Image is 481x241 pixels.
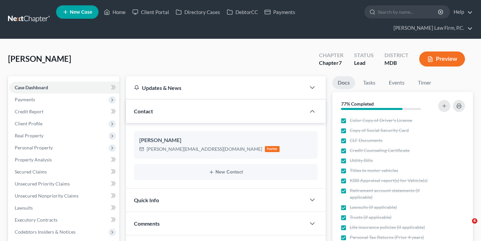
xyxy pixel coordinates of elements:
[261,6,299,18] a: Payments
[15,205,33,211] span: Lawsuits
[350,204,397,211] span: Lawsuits (if applicable)
[9,214,119,226] a: Executory Contracts
[172,6,223,18] a: Directory Cases
[358,76,381,89] a: Tasks
[8,54,71,64] span: [PERSON_NAME]
[265,146,280,152] div: home
[350,157,373,164] span: Utility Bills
[319,59,343,67] div: Chapter
[350,127,409,134] span: Copy of Social Security Card
[341,101,374,107] strong: 77% Completed
[9,106,119,118] a: Credit Report
[223,6,261,18] a: DebtorCC
[134,108,153,114] span: Contact
[147,146,262,152] div: [PERSON_NAME][EMAIL_ADDRESS][DOMAIN_NAME]
[9,166,119,178] a: Secured Claims
[383,76,410,89] a: Events
[378,6,439,18] input: Search by name...
[129,6,172,18] a: Client Portal
[15,157,52,162] span: Property Analysis
[350,117,412,124] span: Color Copy of Driver's License
[15,193,78,199] span: Unsecured Nonpriority Claims
[339,59,342,66] span: 7
[332,76,355,89] a: Docs
[450,6,473,18] a: Help
[354,59,374,67] div: Lead
[350,137,382,144] span: CLF Documents
[15,97,35,102] span: Payments
[134,220,160,227] span: Comments
[15,109,43,114] span: Credit Report
[9,178,119,190] a: Unsecured Priority Claims
[350,177,428,184] span: KBB Appraisal report(s) for Vehicle(s)
[15,145,53,150] span: Personal Property
[70,10,92,15] span: New Case
[413,76,437,89] a: Timer
[15,229,75,235] span: Codebtors Insiders & Notices
[350,214,391,221] span: Trusts (if applicable)
[15,181,70,187] span: Unsecured Priority Claims
[350,224,425,231] span: Life insurance policies (if applicable)
[384,59,409,67] div: MDB
[472,218,477,224] span: 6
[15,217,57,223] span: Executory Contracts
[15,169,47,174] span: Secured Claims
[15,121,42,126] span: Client Profile
[350,187,432,201] span: Retirement account statements (if applicable)
[139,136,312,144] div: [PERSON_NAME]
[134,84,298,91] div: Updates & News
[9,202,119,214] a: Lawsuits
[350,167,398,174] span: Titles to motor vehicles
[419,51,465,67] button: Preview
[458,218,474,234] iframe: Intercom live chat
[390,22,473,34] a: [PERSON_NAME] Law Firm, P.C.
[354,51,374,59] div: Status
[384,51,409,59] div: District
[9,154,119,166] a: Property Analysis
[15,133,43,138] span: Real Property
[139,169,312,175] button: New Contact
[101,6,129,18] a: Home
[9,190,119,202] a: Unsecured Nonpriority Claims
[15,85,48,90] span: Case Dashboard
[9,82,119,94] a: Case Dashboard
[350,147,410,154] span: Credit Counseling Certificate
[134,197,159,203] span: Quick Info
[319,51,343,59] div: Chapter
[350,234,424,241] span: Personal Tax Returns (Prior 4 years)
